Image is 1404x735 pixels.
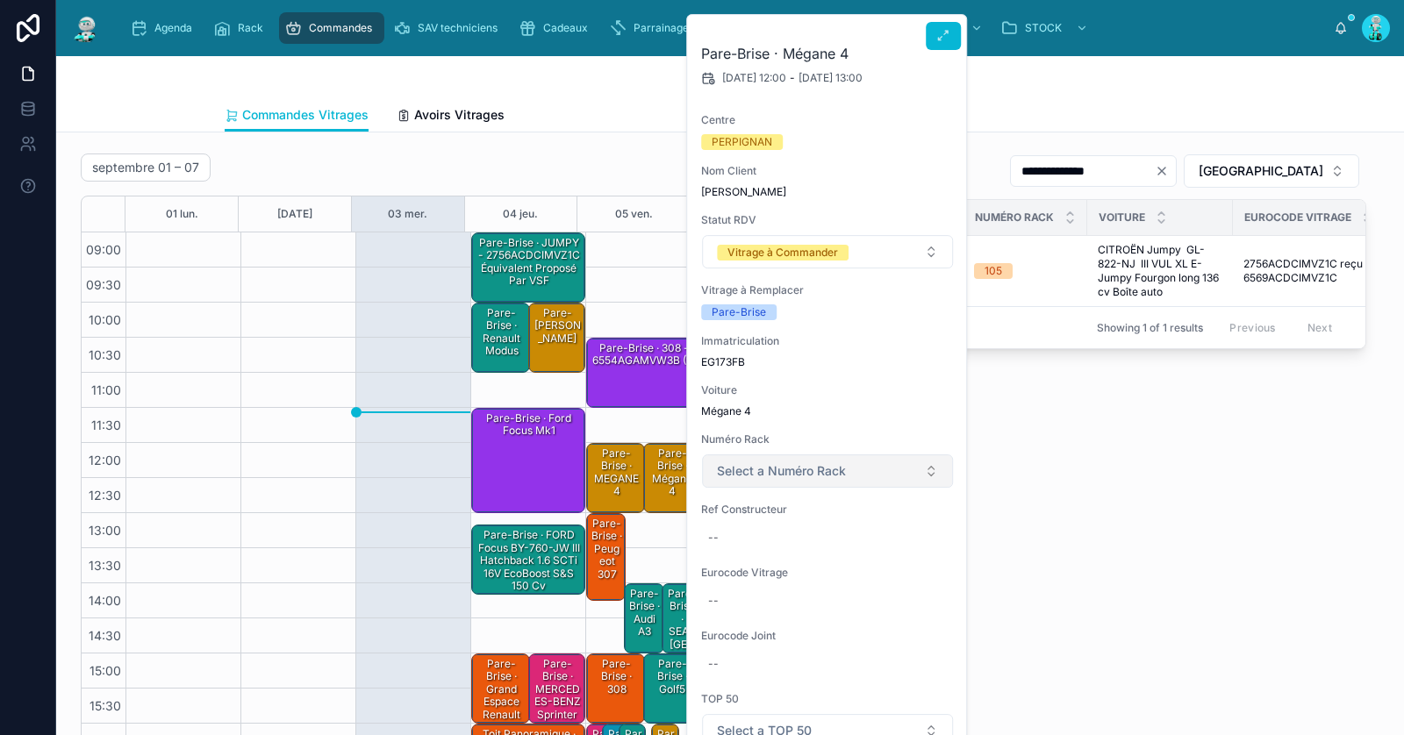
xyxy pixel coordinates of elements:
[418,21,498,35] span: SAV techniciens
[590,516,624,582] div: Pare-Brise · Peugeot 307
[85,663,125,678] span: 15:00
[625,584,663,653] div: Pare-Brise · Audi A3
[722,71,786,85] span: [DATE] 12:00
[1244,211,1351,225] span: Eurocode Vitrage
[615,196,653,232] div: 05 ven.
[92,159,199,176] h2: septembre 01 – 07
[529,654,584,723] div: Pare-Brise · MERCEDES-BENZ Sprinter DX-137-PH (901-905) 208 CDI 208 CDI 35 2.2 D Fourgon 82cv - 5...
[414,106,505,124] span: Avoirs Vitrages
[1099,211,1145,225] span: Voiture
[503,196,538,232] button: 04 jeu.
[701,283,954,297] span: Vitrage à Remplacer
[472,654,530,723] div: Pare-Brise · Grand espace Renault
[590,340,698,369] div: Pare-Brise · 308 - 6554AGAMVW3B (9)
[587,654,645,723] div: Pare-Brise · 308
[587,514,625,600] div: Pare-Brise · Peugeot 307
[974,263,1077,279] a: 105
[701,566,954,580] span: Eurocode Vitrage
[701,334,954,348] span: Immatriculation
[84,347,125,362] span: 10:30
[644,444,699,512] div: Pare-Brise · Mégane 4
[995,12,1097,44] a: STOCK
[701,164,954,178] span: Nom Client
[647,656,698,697] div: Pare-Brise · Golf5
[238,21,263,35] span: Rack
[712,304,766,320] div: Pare-Brise
[388,196,427,232] button: 03 mer.
[85,698,125,713] span: 15:30
[472,303,530,372] div: Pare-Brise · Renault modus
[708,531,719,545] div: --
[82,242,125,257] span: 09:00
[388,12,510,44] a: SAV techniciens
[590,656,644,697] div: Pare-Brise · 308
[701,503,954,517] span: Ref Constructeur
[702,235,953,268] button: Select Button
[166,196,198,232] button: 01 lun.
[1184,154,1359,188] button: Select Button
[587,444,645,512] div: Pare-Brise · MEGANE 4
[1025,21,1062,35] span: STOCK
[701,355,954,369] span: EG173FB
[475,410,584,439] div: Pare-Brise · Ford focus mk1
[397,99,505,134] a: Avoirs Vitrages
[710,12,810,44] a: Assurances
[604,12,706,44] a: Parrainages
[701,185,954,199] span: [PERSON_NAME]
[590,446,644,500] div: Pare-Brise · MEGANE 4
[717,462,846,480] span: Select a Numéro Rack
[663,584,698,653] div: Pare-Brise · SEAT [GEOGRAPHIC_DATA] - 7614AGSVZ
[472,233,584,302] div: Pare-Brise · JUMPY - 2756ACDCIMVZ1C équivalent proposé par VSF
[84,523,125,538] span: 13:00
[975,211,1054,225] span: Numéro Rack
[1155,164,1176,178] button: Clear
[1098,243,1222,299] a: CITROËN Jumpy GL-822-NJ III VUL XL E-Jumpy Fourgon long 136 cv Boîte auto
[712,134,772,150] div: PERPIGNAN
[1199,162,1323,180] span: [GEOGRAPHIC_DATA]
[835,12,992,44] a: NE PAS TOUCHER
[701,692,954,706] span: TOP 50
[116,9,1334,47] div: scrollable content
[587,339,699,407] div: Pare-Brise · 308 - 6554AGAMVW3B (9)
[701,113,954,127] span: Centre
[799,71,863,85] span: [DATE] 13:00
[727,245,838,260] div: Vitrage à Commander
[225,99,369,132] a: Commandes Vitrages
[84,488,125,503] span: 12:30
[543,21,588,35] span: Cadeaux
[708,657,719,671] div: --
[708,594,719,608] div: --
[208,12,276,44] a: Rack
[647,446,698,500] div: Pare-Brise · Mégane 4
[84,628,125,643] span: 14:30
[84,558,125,573] span: 13:30
[701,43,954,64] h2: Pare-Brise · Mégane 4
[790,71,795,85] span: -
[87,417,125,432] span: 11:30
[84,453,125,467] span: 12:00
[154,21,192,35] span: Agenda
[627,586,662,640] div: Pare-Brise · Audi A3
[475,656,529,723] div: Pare-Brise · Grand espace Renault
[84,593,125,608] span: 14:00
[242,106,369,124] span: Commandes Vitrages
[277,196,312,232] button: [DATE]
[701,629,954,643] span: Eurocode Joint
[84,312,125,327] span: 10:00
[701,404,954,418] span: Mégane 4
[475,527,584,594] div: Pare-Brise · FORD Focus BY-760-JW III Hatchback 1.6 SCTi 16V EcoBoost S&S 150 cv
[279,12,384,44] a: Commandes
[1243,257,1374,285] a: 2756ACDCIMVZ1C reçu 6569ACDCIMVZ1C
[644,654,699,723] div: Pare-Brise · Golf5
[475,305,529,360] div: Pare-Brise · Renault modus
[532,305,584,346] div: Pare-[PERSON_NAME]
[701,213,954,227] span: Statut RDV
[475,235,584,289] div: Pare-Brise · JUMPY - 2756ACDCIMVZ1C équivalent proposé par VSF
[701,432,954,446] span: Numéro Rack
[472,525,584,594] div: Pare-Brise · FORD Focus BY-760-JW III Hatchback 1.6 SCTi 16V EcoBoost S&S 150 cv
